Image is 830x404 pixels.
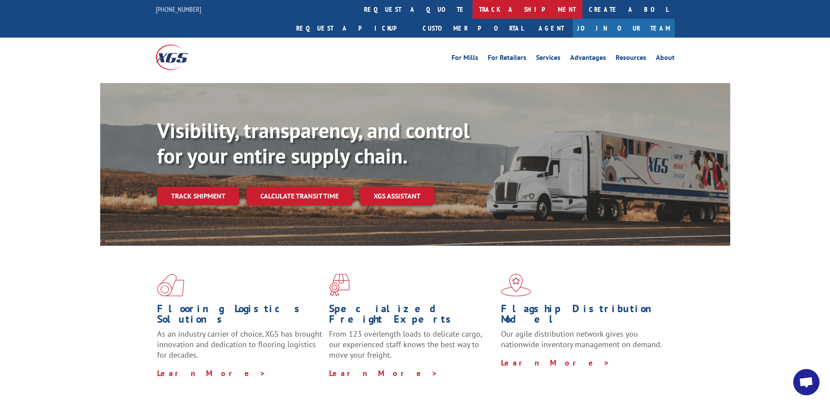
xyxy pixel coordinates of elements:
a: About [656,54,675,64]
a: Customer Portal [416,19,530,38]
a: Track shipment [157,187,239,205]
p: From 123 overlength loads to delicate cargo, our experienced staff knows the best way to move you... [329,329,494,368]
a: Agent [530,19,573,38]
a: Advantages [570,54,606,64]
a: Join Our Team [573,19,675,38]
a: Open chat [793,369,819,395]
a: Learn More > [501,358,610,368]
h1: Flagship Distribution Model [501,303,666,329]
h1: Flooring Logistics Solutions [157,303,322,329]
img: xgs-icon-focused-on-flooring-red [329,274,350,296]
a: [PHONE_NUMBER] [156,5,201,14]
a: XGS ASSISTANT [360,187,434,205]
a: Learn More > [157,368,266,378]
img: xgs-icon-total-supply-chain-intelligence-red [157,274,184,296]
a: For Retailers [488,54,526,64]
span: Our agile distribution network gives you nationwide inventory management on demand. [501,329,662,349]
a: Resources [616,54,646,64]
h1: Specialized Freight Experts [329,303,494,329]
a: Learn More > [329,368,438,378]
a: Calculate transit time [246,187,353,205]
img: xgs-icon-flagship-distribution-model-red [501,274,531,296]
a: For Mills [452,54,478,64]
b: Visibility, transparency, and control for your entire supply chain. [157,117,469,169]
a: Services [536,54,560,64]
a: Request a pickup [290,19,416,38]
span: As an industry carrier of choice, XGS has brought innovation and dedication to flooring logistics... [157,329,322,360]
